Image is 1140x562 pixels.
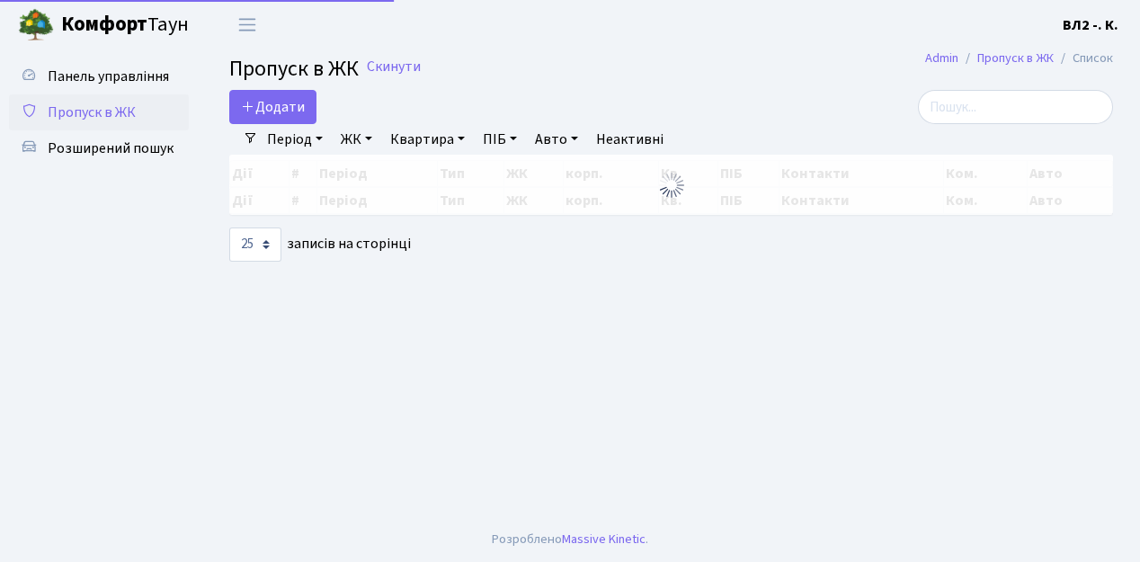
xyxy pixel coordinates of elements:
b: ВЛ2 -. К. [1063,15,1118,35]
b: Комфорт [61,10,147,39]
a: ЖК [334,124,379,155]
img: Обробка... [657,171,686,200]
li: Список [1054,49,1113,68]
span: Пропуск в ЖК [229,53,359,85]
a: Скинути [367,58,421,76]
a: Пропуск в ЖК [9,94,189,130]
a: ВЛ2 -. К. [1063,14,1118,36]
span: Таун [61,10,189,40]
span: Панель управління [48,67,169,86]
span: Розширений пошук [48,138,174,158]
label: записів на сторінці [229,227,411,262]
input: Пошук... [918,90,1113,124]
img: logo.png [18,7,54,43]
a: Панель управління [9,58,189,94]
a: Admin [925,49,958,67]
span: Пропуск в ЖК [48,103,136,122]
a: Додати [229,90,316,124]
a: Період [260,124,330,155]
select: записів на сторінці [229,227,281,262]
button: Переключити навігацію [225,10,270,40]
a: ПІБ [476,124,524,155]
nav: breadcrumb [898,40,1140,77]
a: Авто [528,124,585,155]
a: Квартира [383,124,472,155]
a: Пропуск в ЖК [977,49,1054,67]
div: Розроблено . [492,530,648,549]
a: Massive Kinetic [562,530,646,549]
a: Неактивні [589,124,671,155]
a: Розширений пошук [9,130,189,166]
span: Додати [241,97,305,117]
